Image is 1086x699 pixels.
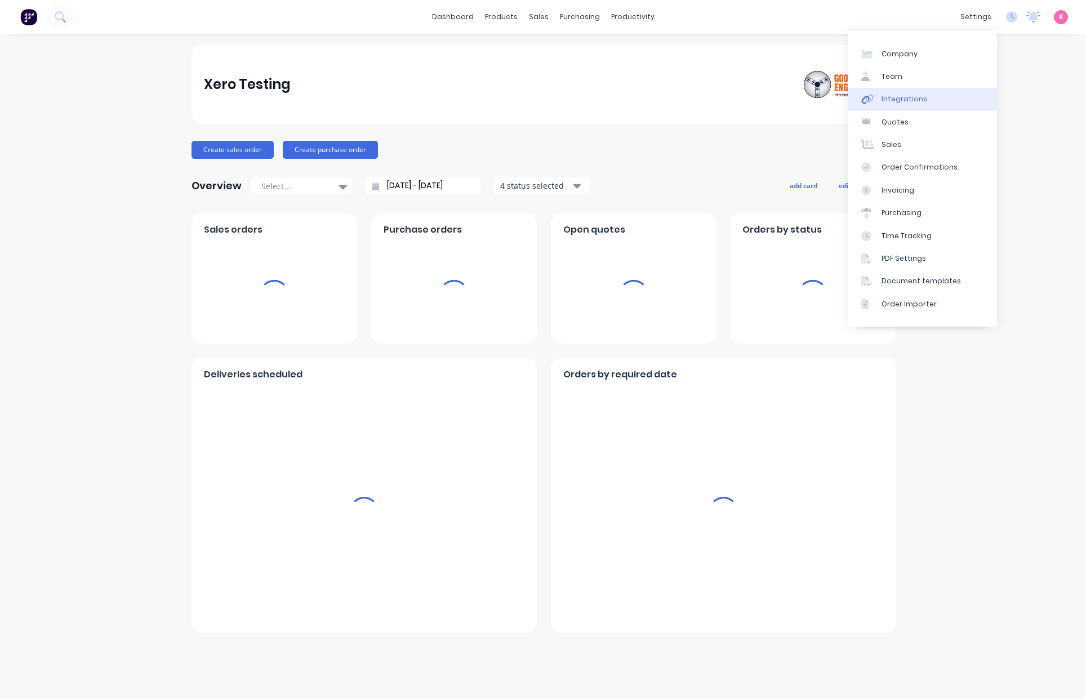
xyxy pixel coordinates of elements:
div: Integrations [882,94,927,104]
button: Create purchase order [283,141,378,159]
a: Quotes [848,111,997,133]
a: Order Importer [848,293,997,315]
a: Invoicing [848,179,997,202]
div: Order Importer [882,299,937,309]
button: add card [782,178,825,193]
a: dashboard [426,8,479,25]
div: Overview [192,175,242,197]
span: Deliveries scheduled [204,368,302,381]
a: PDF Settings [848,247,997,270]
div: productivity [606,8,660,25]
div: sales [523,8,554,25]
a: Integrations [848,88,997,110]
div: products [479,8,523,25]
button: edit dashboard [831,178,894,193]
span: K [1059,12,1063,22]
a: Time Tracking [848,224,997,247]
div: Sales [882,140,901,150]
span: Purchase orders [384,223,462,237]
a: Company [848,42,997,65]
div: Purchasing [882,208,922,218]
div: Quotes [882,117,909,127]
div: Time Tracking [882,231,932,241]
a: Document templates [848,270,997,292]
div: purchasing [554,8,606,25]
div: Order Confirmations [882,162,958,172]
img: Factory [20,8,37,25]
div: PDF Settings [882,253,926,264]
div: Company [882,49,918,59]
a: Order Confirmations [848,156,997,179]
img: Xero Testing [803,64,882,105]
div: Xero Testing [204,73,291,96]
button: 4 status selected [494,177,590,194]
span: Open quotes [563,223,625,237]
div: Team [882,72,902,82]
span: Sales orders [204,223,262,237]
div: Invoicing [882,185,914,195]
button: Create sales order [192,141,274,159]
span: Orders by required date [563,368,677,381]
a: Purchasing [848,202,997,224]
a: Sales [848,133,997,156]
div: settings [955,8,997,25]
div: Document templates [882,276,961,286]
div: 4 status selected [500,180,571,192]
span: Orders by status [742,223,822,237]
a: Team [848,65,997,88]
